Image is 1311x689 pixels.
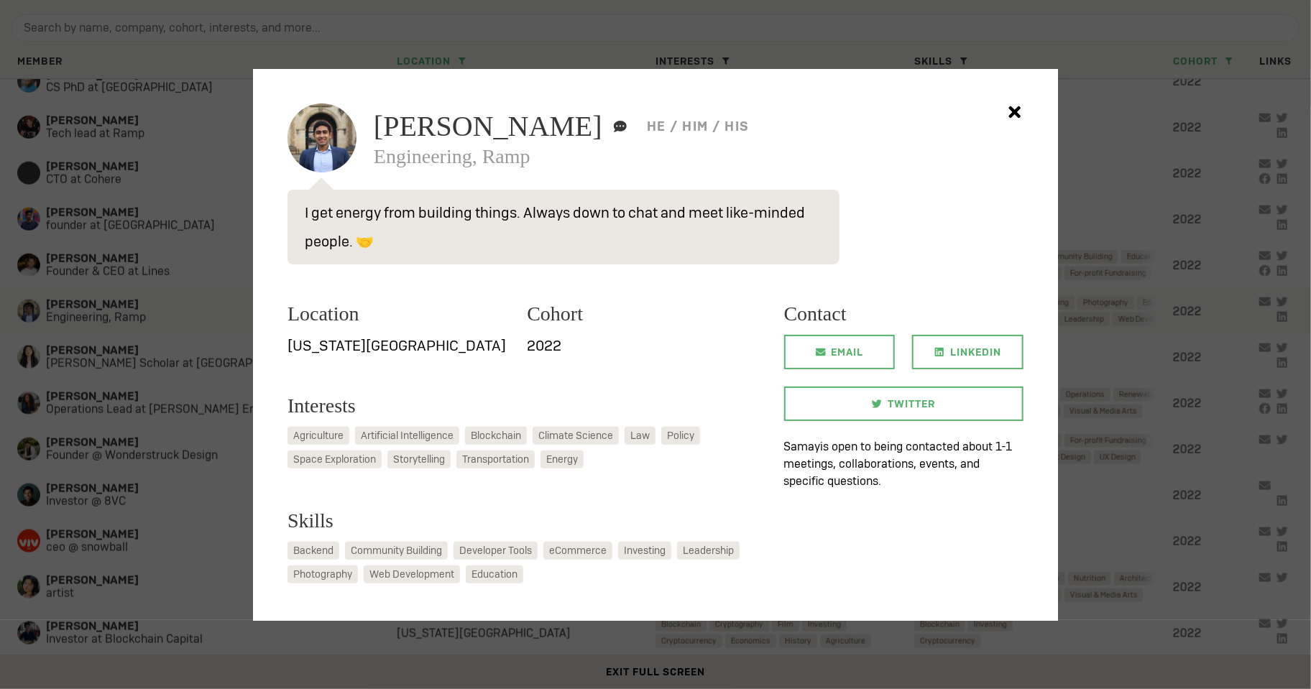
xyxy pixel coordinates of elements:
[630,428,650,443] span: Law
[784,335,896,369] a: Email
[287,506,767,536] h3: Skills
[293,543,333,558] span: Backend
[549,543,607,558] span: eCommerce
[471,567,517,582] span: Education
[683,543,734,558] span: Leadership
[546,452,578,467] span: Energy
[374,147,1023,167] h3: Engineering, Ramp
[287,190,839,264] p: I get energy from building things. Always down to chat and meet like-minded people. 🤝
[647,121,750,132] h5: he / him / his
[527,335,749,356] p: 2022
[369,567,454,582] span: Web Development
[950,335,1001,369] span: LinkedIn
[374,112,602,141] span: [PERSON_NAME]
[667,428,694,443] span: Policy
[287,299,510,329] h3: Location
[351,543,442,558] span: Community Building
[832,335,864,369] span: Email
[624,543,666,558] span: Investing
[471,428,521,443] span: Blockchain
[361,428,454,443] span: Artificial Intelligence
[393,452,445,467] span: Storytelling
[287,391,767,421] h3: Interests
[459,543,532,558] span: Developer Tools
[784,438,1023,490] p: Samay is open to being contacted about 1-1 meetings, collaborations, events, and specific questio...
[784,299,1023,329] h3: Contact
[912,335,1023,369] a: LinkedIn
[784,387,1023,421] a: Twitter
[293,567,352,582] span: Photography
[527,299,749,329] h3: Cohort
[287,335,510,356] p: [US_STATE][GEOGRAPHIC_DATA]
[888,387,935,421] span: Twitter
[538,428,613,443] span: Climate Science
[293,452,376,467] span: Space Exploration
[293,428,344,443] span: Agriculture
[462,452,529,467] span: Transportation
